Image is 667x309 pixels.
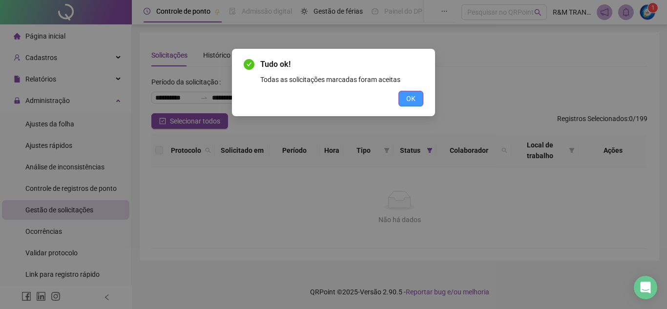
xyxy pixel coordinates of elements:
[398,91,423,106] button: OK
[260,59,423,70] span: Tudo ok!
[260,74,423,85] div: Todas as solicitações marcadas foram aceitas
[244,59,254,70] span: check-circle
[634,276,657,299] div: Open Intercom Messenger
[406,93,416,104] span: OK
